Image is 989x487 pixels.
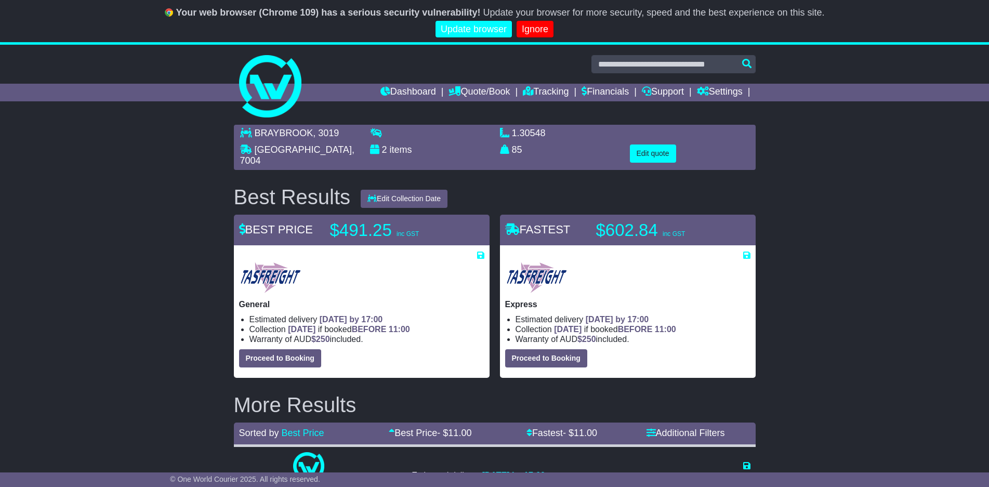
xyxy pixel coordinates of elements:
[596,220,726,241] p: $602.84
[380,84,436,101] a: Dashboard
[234,393,756,416] h2: More Results
[249,314,484,324] li: Estimated delivery
[517,21,553,38] a: Ignore
[516,314,750,324] li: Estimated delivery
[697,84,743,101] a: Settings
[523,84,569,101] a: Tracking
[526,428,597,438] a: Fastest- $11.00
[389,325,410,334] span: 11:00
[382,144,387,155] span: 2
[412,470,545,480] li: Estimated delivery
[655,325,676,334] span: 11:00
[229,186,356,208] div: Best Results
[505,261,568,294] img: Tasfreight: Express
[582,335,596,344] span: 250
[249,334,484,344] li: Warranty of AUD included.
[293,452,324,483] img: One World Courier: Same Day Nationwide(quotes take 0.5-1 hour)
[449,84,510,101] a: Quote/Book
[512,144,522,155] span: 85
[239,349,321,367] button: Proceed to Booking
[389,428,471,438] a: Best Price- $11.00
[282,428,324,438] a: Best Price
[397,230,419,238] span: inc GST
[316,335,330,344] span: 250
[170,475,320,483] span: © One World Courier 2025. All rights reserved.
[554,325,582,334] span: [DATE]
[574,428,597,438] span: 11.00
[176,7,481,18] b: Your web browser (Chrome 109) has a serious security vulnerability!
[390,144,412,155] span: items
[577,335,596,344] span: $
[642,84,684,101] a: Support
[361,190,447,208] button: Edit Collection Date
[512,128,546,138] span: 1.30548
[330,220,460,241] p: $491.25
[482,471,545,480] span: [DATE] by 17:00
[437,428,471,438] span: - $
[239,428,279,438] span: Sorted by
[563,428,597,438] span: - $
[240,144,354,166] span: , 7004
[516,334,750,344] li: Warranty of AUD included.
[618,325,653,334] span: BEFORE
[505,223,571,236] span: FASTEST
[505,349,587,367] button: Proceed to Booking
[586,315,649,324] span: [DATE] by 17:00
[239,299,484,309] p: General
[630,144,676,163] button: Edit quote
[663,230,685,238] span: inc GST
[320,315,383,324] span: [DATE] by 17:00
[255,128,313,138] span: BRAYBROOK
[505,299,750,309] p: Express
[311,335,330,344] span: $
[249,324,484,334] li: Collection
[647,428,725,438] a: Additional Filters
[313,128,339,138] span: , 3019
[516,324,750,334] li: Collection
[255,144,352,155] span: [GEOGRAPHIC_DATA]
[582,84,629,101] a: Financials
[239,223,313,236] span: BEST PRICE
[288,325,410,334] span: if booked
[239,261,302,294] img: Tasfreight: General
[436,21,512,38] a: Update browser
[288,325,315,334] span: [DATE]
[448,428,471,438] span: 11.00
[352,325,387,334] span: BEFORE
[554,325,676,334] span: if booked
[483,7,824,18] span: Update your browser for more security, speed and the best experience on this site.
